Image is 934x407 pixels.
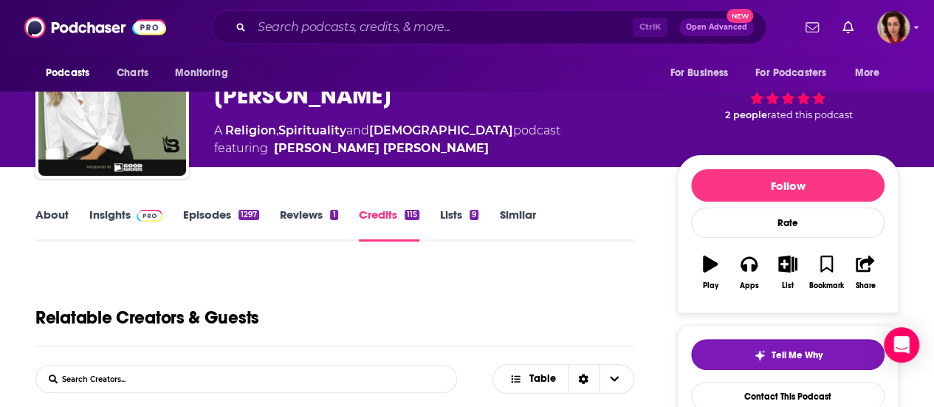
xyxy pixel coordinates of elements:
div: 115 [405,210,419,220]
button: open menu [746,59,848,87]
div: Rate [691,208,885,238]
div: Play [703,281,718,290]
div: A podcast [214,122,560,157]
input: Search podcasts, credits, & more... [252,16,633,39]
div: Bookmark [809,281,844,290]
div: Apps [740,281,759,290]
a: Episodes1297 [183,208,259,242]
a: Allie Beth Stuckey [274,140,489,157]
a: [DEMOGRAPHIC_DATA] [369,123,513,137]
span: Podcasts [46,63,89,83]
span: Tell Me Why [772,349,823,361]
a: Lists9 [440,208,478,242]
div: Share [855,281,875,290]
button: tell me why sparkleTell Me Why [691,339,885,370]
div: Open Intercom Messenger [884,327,919,363]
img: tell me why sparkle [754,349,766,361]
button: open menu [35,59,109,87]
button: Share [846,246,885,299]
h1: Relatable Creators & Guests [35,307,259,329]
a: Credits115 [359,208,419,242]
span: Open Advanced [686,24,747,31]
button: open menu [165,59,247,87]
button: Show profile menu [877,11,910,44]
span: More [855,63,880,83]
a: Show notifications dropdown [800,15,825,40]
span: New [727,9,753,23]
span: Table [529,374,556,384]
button: Follow [691,169,885,202]
button: open menu [659,59,746,87]
button: Play [691,246,729,299]
div: Search podcasts, credits, & more... [211,10,766,44]
span: , [276,123,278,137]
a: About [35,208,69,242]
span: Ctrl K [633,18,667,37]
button: Choose View [492,364,634,394]
a: Charts [107,59,157,87]
button: Bookmark [807,246,845,299]
button: List [769,246,807,299]
a: InsightsPodchaser Pro [89,208,162,242]
button: Open AdvancedNew [679,18,754,36]
span: For Podcasters [755,63,826,83]
span: 2 people [725,109,767,120]
div: List [782,281,794,290]
img: Relatable with Allie Beth Stuckey [38,28,186,176]
span: featuring [214,140,560,157]
div: 1297 [238,210,259,220]
span: and [346,123,369,137]
span: rated this podcast [767,109,853,120]
span: For Business [670,63,728,83]
img: User Profile [877,11,910,44]
div: 9 [470,210,478,220]
a: Reviews1 [280,208,337,242]
a: Religion [225,123,276,137]
img: Podchaser Pro [137,210,162,222]
a: Similar [499,208,535,242]
button: Apps [729,246,768,299]
a: Show notifications dropdown [837,15,859,40]
button: open menu [845,59,899,87]
div: 1 [330,210,337,220]
div: Sort Direction [568,365,599,393]
a: Spirituality [278,123,346,137]
img: Podchaser - Follow, Share and Rate Podcasts [24,13,166,41]
span: Charts [117,63,148,83]
span: Monitoring [175,63,227,83]
span: Logged in as hdrucker [877,11,910,44]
